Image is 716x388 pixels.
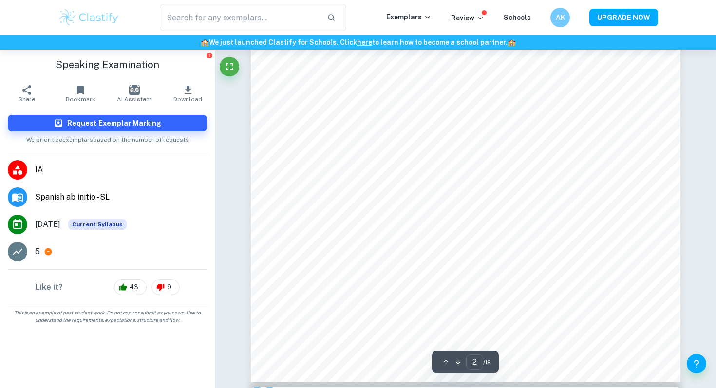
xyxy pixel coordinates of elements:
[114,279,147,295] div: 43
[35,164,207,176] span: IA
[162,282,177,292] span: 9
[451,13,484,23] p: Review
[206,52,213,59] button: Report issue
[173,96,202,103] span: Download
[504,14,531,21] a: Schools
[161,80,215,107] button: Download
[58,8,120,27] img: Clastify logo
[357,38,372,46] a: here
[68,219,127,230] div: This exemplar is based on the current syllabus. Feel free to refer to it for inspiration/ideas wh...
[160,4,319,31] input: Search for any exemplars...
[66,96,95,103] span: Bookmark
[4,309,211,324] span: This is an example of past student work. Do not copy or submit as your own. Use to understand the...
[36,281,63,293] h6: Like it?
[555,12,566,23] h6: AK
[26,131,189,144] span: We prioritize exemplars based on the number of requests
[2,37,714,48] h6: We just launched Clastify for Schools. Click to learn how to become a school partner.
[386,12,432,22] p: Exemplars
[550,8,570,27] button: AK
[129,85,140,95] img: AI Assistant
[68,219,127,230] span: Current Syllabus
[108,80,161,107] button: AI Assistant
[220,57,239,76] button: Fullscreen
[151,279,180,295] div: 9
[117,96,152,103] span: AI Assistant
[35,246,40,258] p: 5
[35,191,207,203] span: Spanish ab initio - SL
[8,57,207,72] h1: Speaking Examination
[201,38,209,46] span: 🏫
[8,115,207,131] button: Request Exemplar Marking
[67,118,161,129] h6: Request Exemplar Marking
[589,9,658,26] button: UPGRADE NOW
[508,38,516,46] span: 🏫
[35,219,60,230] span: [DATE]
[19,96,35,103] span: Share
[54,80,107,107] button: Bookmark
[483,358,491,367] span: / 19
[124,282,144,292] span: 43
[687,354,706,373] button: Help and Feedback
